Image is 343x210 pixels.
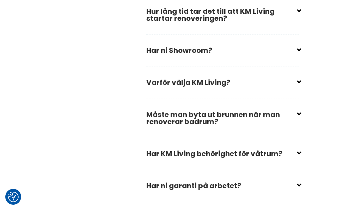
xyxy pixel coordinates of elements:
[146,144,299,168] h2: Har KM Living behörighet för våtrum?
[146,73,299,97] h2: Varför välja KM Living?
[146,41,299,65] h2: Har ni Showroom?
[146,105,299,136] h2: Måste man byta ut brunnen när man renoverar badrum?
[146,2,299,33] h2: Hur lång tid tar det till att KM Living startar renoveringen?
[8,192,19,202] button: Samtyckesinställningar
[8,192,19,202] img: Revisit consent button
[146,177,299,200] h2: Har ni garanti på arbetet?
